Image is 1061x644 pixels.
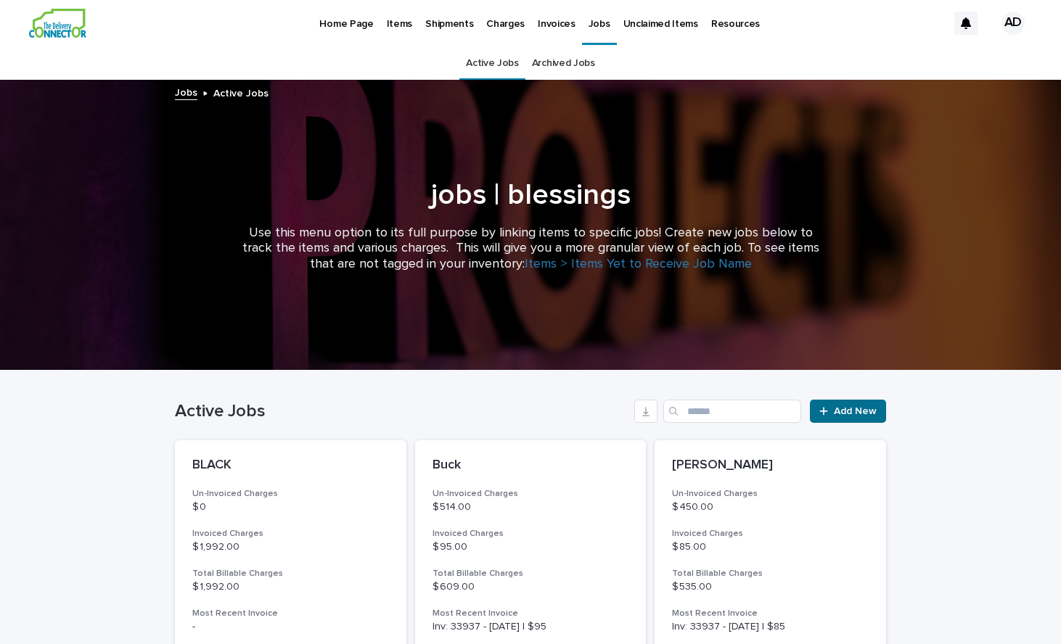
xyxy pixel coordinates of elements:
[1001,12,1025,35] div: AD
[672,528,869,540] h3: Invoiced Charges
[433,501,629,513] p: $ 514.00
[433,621,629,633] p: Inv: 33937 - [DATE] | $95
[213,84,269,100] p: Active Jobs
[433,541,629,553] p: $ 95.00
[810,400,886,423] a: Add New
[433,458,629,474] p: Buck
[525,257,752,271] a: Items > Items Yet to Receive Job Name
[672,568,869,579] h3: Total Billable Charges
[29,9,86,38] img: aCWQmA6OSGG0Kwt8cj3c
[240,226,821,273] p: Use this menu option to its full purpose by linking items to specific jobs! Create new jobs below...
[663,400,801,423] input: Search
[192,581,389,593] p: $ 1,992.00
[192,568,389,579] h3: Total Billable Charges
[672,458,869,474] p: [PERSON_NAME]
[672,501,869,513] p: $ 450.00
[192,621,389,633] p: -
[433,528,629,540] h3: Invoiced Charges
[672,541,869,553] p: $ 85.00
[175,178,886,212] h1: jobs | blessings
[175,83,197,100] a: Jobs
[834,406,877,416] span: Add New
[672,621,869,633] p: Inv: 33937 - [DATE] | $85
[433,488,629,500] h3: Un-Invoiced Charges
[192,528,389,540] h3: Invoiced Charges
[672,488,869,500] h3: Un-Invoiced Charges
[175,401,628,422] h1: Active Jobs
[192,501,389,513] p: $ 0
[672,608,869,619] h3: Most Recent Invoice
[192,541,389,553] p: $ 1,992.00
[532,46,595,80] a: Archived Jobs
[672,581,869,593] p: $ 535.00
[433,608,629,619] h3: Most Recent Invoice
[192,608,389,619] h3: Most Recent Invoice
[192,458,389,474] p: BLACK
[433,581,629,593] p: $ 609.00
[192,488,389,500] h3: Un-Invoiced Charges
[466,46,519,80] a: Active Jobs
[433,568,629,579] h3: Total Billable Charges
